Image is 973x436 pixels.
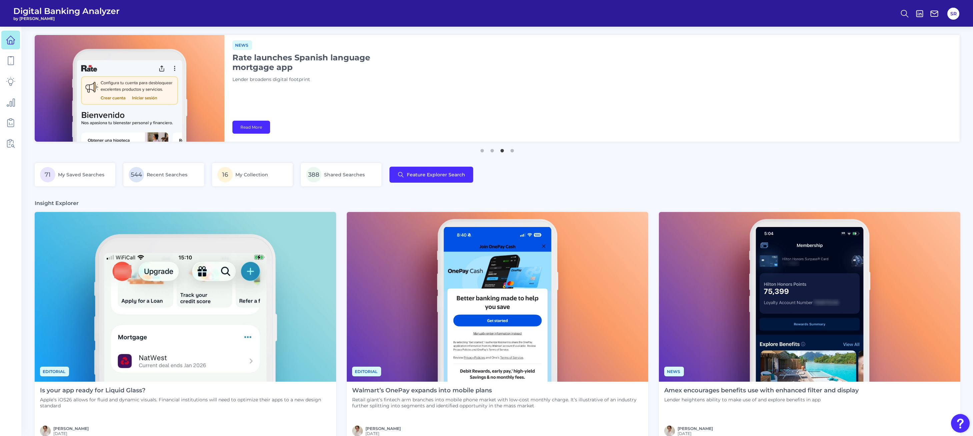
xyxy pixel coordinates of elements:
[13,16,120,21] span: by [PERSON_NAME]
[13,6,120,16] span: Digital Banking Analyzer
[489,146,496,152] button: 2
[232,76,399,83] p: Lender broadens digital footprint
[324,172,365,178] span: Shared Searches
[35,200,79,207] h3: Insight Explorer
[301,163,381,186] a: 388Shared Searches
[479,146,485,152] button: 1
[664,368,684,374] a: News
[664,367,684,376] span: News
[306,167,321,182] span: 388
[352,387,643,394] h4: Walmart’s OnePay expands into mobile plans
[232,42,252,48] a: News
[678,426,713,431] a: [PERSON_NAME]
[678,431,713,436] span: [DATE]
[352,367,381,376] span: Editorial
[352,397,643,409] p: Retail giant’s fintech arm branches into mobile phone market with low-cost monthly charge. It’s i...
[40,397,331,409] p: Apple’s iOS26 allows for fluid and dynamic visuals. Financial institutions will need to optimize ...
[389,167,473,183] button: Feature Explorer Search
[212,163,293,186] a: 16My Collection
[947,8,959,20] button: SR
[40,367,69,376] span: Editorial
[365,431,401,436] span: [DATE]
[232,53,399,72] h1: Rate launches Spanish language mortgage app
[123,163,204,186] a: 544Recent Searches
[35,212,336,382] img: Editorial - Phone Zoom In.png
[232,121,270,134] a: Read More
[664,387,859,394] h4: Amex encourages benefits use with enhanced filter and display
[217,167,233,182] span: 16
[58,172,104,178] span: My Saved Searches
[235,172,268,178] span: My Collection
[352,368,381,374] a: Editorial
[147,172,187,178] span: Recent Searches
[659,212,960,382] img: News - Phone (4).png
[347,212,648,382] img: News - Phone (3).png
[40,368,69,374] a: Editorial
[35,35,224,142] img: bannerImg
[35,163,115,186] a: 71My Saved Searches
[129,167,144,182] span: 544
[365,426,401,431] a: [PERSON_NAME]
[951,414,970,433] button: Open Resource Center
[40,167,55,182] span: 71
[499,146,506,152] button: 3
[509,146,516,152] button: 4
[407,172,465,177] span: Feature Explorer Search
[664,397,859,403] p: Lender heightens ability to make use of and explore benefits in app
[232,40,252,50] span: News
[53,431,89,436] span: [DATE]
[40,387,331,394] h4: Is your app ready for Liquid Glass?
[53,426,89,431] a: [PERSON_NAME]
